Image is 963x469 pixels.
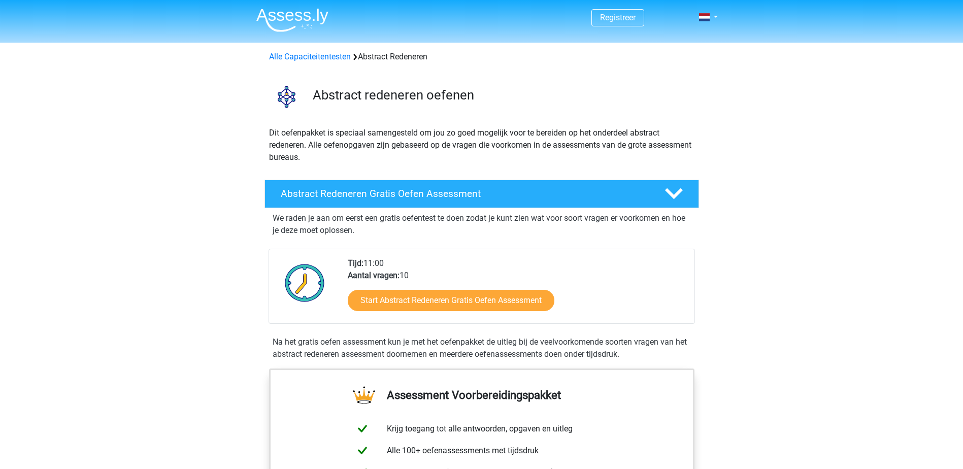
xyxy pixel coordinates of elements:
[260,180,703,208] a: Abstract Redeneren Gratis Oefen Assessment
[340,257,694,323] div: 11:00 10
[348,271,400,280] b: Aantal vragen:
[256,8,328,32] img: Assessly
[281,188,648,199] h4: Abstract Redeneren Gratis Oefen Assessment
[273,212,691,237] p: We raden je aan om eerst een gratis oefentest te doen zodat je kunt zien wat voor soort vragen er...
[269,336,695,360] div: Na het gratis oefen assessment kun je met het oefenpakket de uitleg bij de veelvoorkomende soorte...
[265,51,699,63] div: Abstract Redeneren
[269,52,351,61] a: Alle Capaciteitentesten
[269,127,694,163] p: Dit oefenpakket is speciaal samengesteld om jou zo goed mogelijk voor te bereiden op het onderdee...
[279,257,330,308] img: Klok
[348,290,554,311] a: Start Abstract Redeneren Gratis Oefen Assessment
[348,258,363,268] b: Tijd:
[265,75,308,118] img: abstract redeneren
[600,13,636,22] a: Registreer
[313,87,691,103] h3: Abstract redeneren oefenen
